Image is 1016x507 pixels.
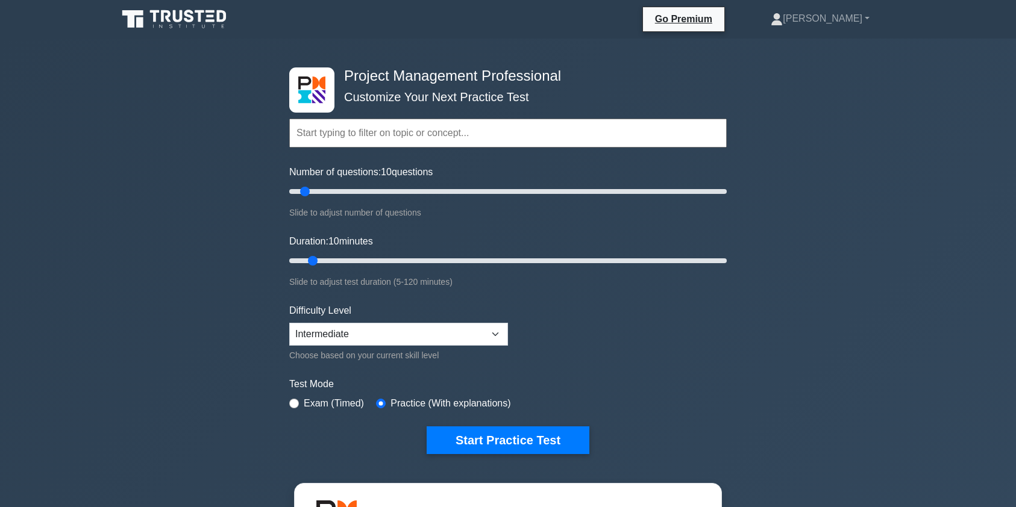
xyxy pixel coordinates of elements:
h4: Project Management Professional [339,67,668,85]
label: Practice (With explanations) [390,396,510,411]
span: 10 [328,236,339,246]
input: Start typing to filter on topic or concept... [289,119,727,148]
label: Duration: minutes [289,234,373,249]
label: Difficulty Level [289,303,351,318]
a: [PERSON_NAME] [742,7,898,31]
div: Choose based on your current skill level [289,348,508,362]
a: Go Premium [648,11,720,26]
button: Start Practice Test [427,426,589,454]
label: Exam (Timed) [304,396,364,411]
label: Number of questions: questions [289,165,433,179]
div: Slide to adjust test duration (5-120 minutes) [289,275,727,289]
span: 10 [381,167,392,177]
label: Test Mode [289,377,727,391]
div: Slide to adjust number of questions [289,205,727,220]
